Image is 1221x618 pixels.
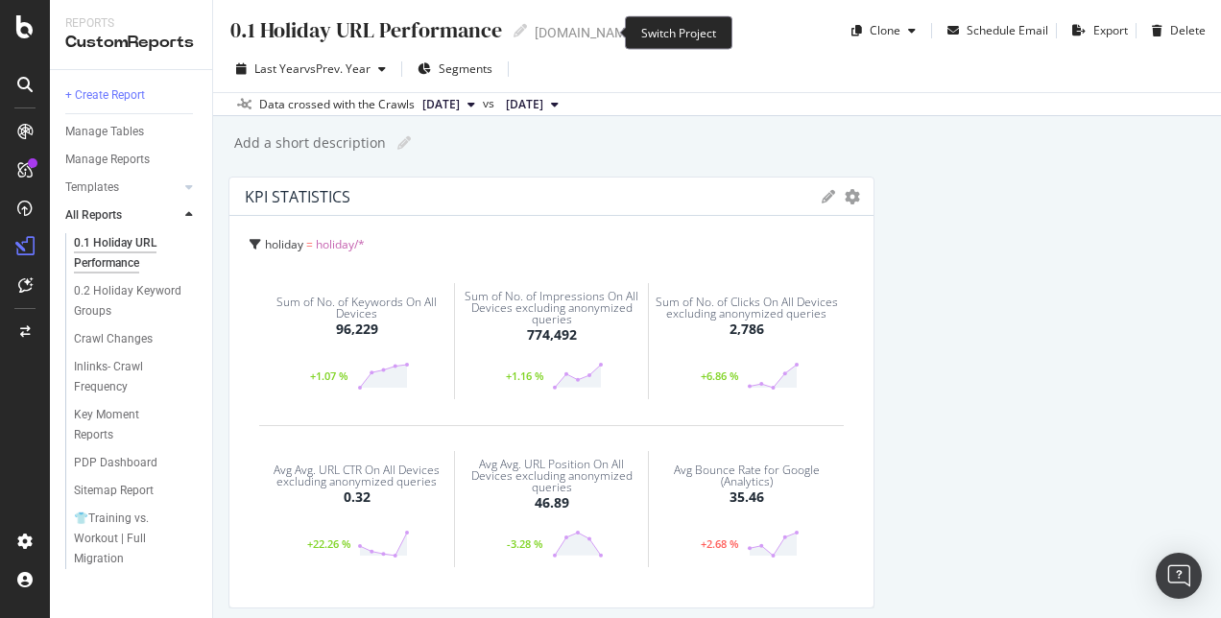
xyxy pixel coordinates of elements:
div: 0.1 Holiday URL Performance [228,15,502,45]
div: gear [845,190,860,203]
button: Segments [410,54,500,84]
span: 2025 Aug. 19th [422,96,460,113]
div: Sum of No. of Clicks On All Devices excluding anonymized queries [655,297,838,320]
div: +1.16 % [498,371,552,381]
div: Clone [870,22,900,38]
div: All Reports [65,205,122,226]
div: 96,229 [336,320,378,339]
a: Manage Reports [65,150,199,170]
button: Last YearvsPrev. Year [228,54,394,84]
a: 👕Training vs. Workout | Full Migration [74,509,199,569]
div: Export [1093,22,1128,38]
a: Key Moment Reports [74,405,199,445]
span: Segments [439,60,492,77]
div: 0.1 Holiday URL Performance [74,233,184,273]
div: PDP Dashboard [74,453,157,473]
div: KPI STATISTICSgeargearholiday = holiday/*Sum of No. of Keywords On All Devices96,229+1.07 %Sum of... [228,177,874,608]
div: Switch Project [625,16,732,50]
span: 2024 Aug. 20th [506,96,543,113]
div: Data crossed with the Crawls [259,96,415,113]
button: Export [1065,15,1128,46]
button: Schedule Email [940,15,1048,46]
div: Manage Reports [65,150,150,170]
a: 0.1 Holiday URL Performance [74,233,199,273]
div: Avg Bounce Rate for Google (Analytics) [655,464,838,487]
a: 0.2 Holiday Keyword Groups [74,281,199,321]
i: Edit report name [397,136,411,150]
div: -3.28 % [498,539,552,549]
span: vs Prev. Year [304,60,371,77]
div: Templates [65,178,119,198]
div: Inlinks- Crawl Frequency [74,357,182,397]
div: [DOMAIN_NAME] [535,23,637,42]
div: Reports [65,15,197,32]
div: Add a short description [232,133,386,153]
a: PDP Dashboard [74,453,199,473]
a: Manage Tables [65,122,199,142]
a: + Create Report [65,85,199,106]
i: Edit report name [514,24,527,37]
div: +1.07 % [302,371,356,381]
div: +22.26 % [302,539,356,549]
div: +6.86 % [692,371,746,381]
button: Delete [1144,15,1206,46]
div: Avg Avg. URL Position On All Devices excluding anonymized queries [461,459,642,493]
a: All Reports [65,205,180,226]
div: KPI STATISTICS [245,187,350,206]
span: holiday [265,236,303,252]
div: +2.68 % [692,539,746,549]
div: Sitemap Report [74,481,154,501]
a: Templates [65,178,180,198]
div: 774,492 [527,325,577,345]
a: Crawl Changes [74,329,199,349]
div: 0.2 Holiday Keyword Groups [74,281,184,321]
div: + Create Report [65,85,145,106]
span: = [306,236,313,252]
div: 👕Training vs. Workout | Full Migration [74,509,188,569]
div: 2,786 [730,320,764,339]
a: Sitemap Report [74,481,199,501]
div: Manage Tables [65,122,144,142]
button: Clone [844,15,923,46]
button: [DATE] [498,93,566,116]
div: CustomReports [65,32,197,54]
div: Sum of No. of Impressions On All Devices excluding anonymized queries [461,291,642,325]
div: Schedule Email [967,22,1048,38]
div: 0.32 [344,487,371,507]
span: Last Year [254,60,304,77]
button: [DATE] [415,93,483,116]
div: Sum of No. of Keywords On All Devices [265,297,448,320]
div: Key Moment Reports [74,405,180,445]
div: Avg Avg. URL CTR On All Devices excluding anonymized queries [265,464,448,487]
div: Delete [1170,22,1206,38]
div: Crawl Changes [74,329,153,349]
div: 35.46 [730,487,764,507]
span: vs [483,95,498,112]
a: Inlinks- Crawl Frequency [74,357,199,397]
div: Open Intercom Messenger [1156,553,1202,599]
span: holiday/* [316,236,365,252]
div: 46.89 [535,493,569,512]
